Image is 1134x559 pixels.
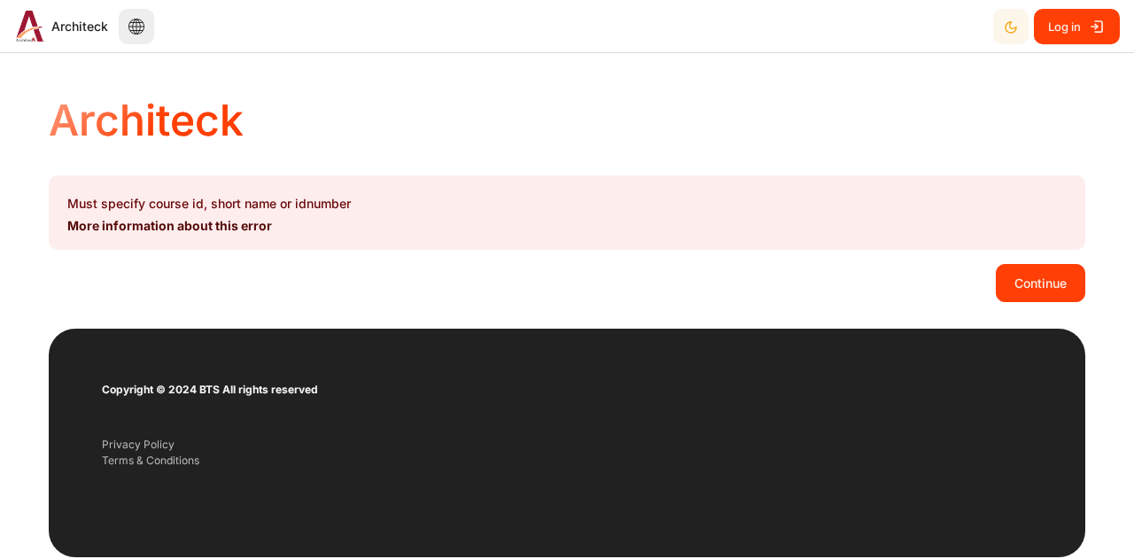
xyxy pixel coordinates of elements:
[996,264,1085,301] button: Continue
[9,11,108,42] a: Architeck Architeck
[51,17,108,35] span: Architeck
[102,383,318,396] strong: Copyright © 2024 BTS All rights reserved
[1034,9,1120,44] a: Log in
[102,438,175,451] a: Privacy Policy
[16,11,44,42] img: Architeck
[993,9,1029,44] button: Light Mode Dark Mode
[102,454,199,467] a: Terms & Conditions
[1048,11,1081,43] span: Log in
[49,93,244,148] h1: Architeck
[67,194,1067,213] p: Must specify course id, short name or idnumber
[995,8,1027,44] div: Dark Mode
[119,9,154,44] button: Languages
[67,218,272,233] a: More information about this error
